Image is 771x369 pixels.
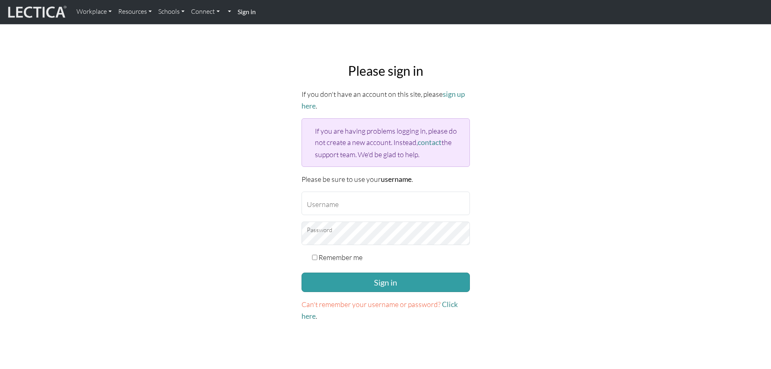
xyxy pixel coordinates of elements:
[6,4,67,20] img: lecticalive
[238,8,256,15] strong: Sign in
[302,88,470,112] p: If you don't have an account on this site, please .
[73,3,115,20] a: Workplace
[302,118,470,166] div: If you are having problems logging in, please do not create a new account. Instead, the support t...
[302,300,441,309] span: Can't remember your username or password?
[302,173,470,185] p: Please be sure to use your .
[302,63,470,79] h2: Please sign in
[302,299,470,322] p: .
[418,138,442,147] a: contact
[302,273,470,292] button: Sign in
[319,252,363,263] label: Remember me
[302,192,470,215] input: Username
[188,3,223,20] a: Connect
[234,3,259,21] a: Sign in
[155,3,188,20] a: Schools
[115,3,155,20] a: Resources
[381,175,412,183] strong: username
